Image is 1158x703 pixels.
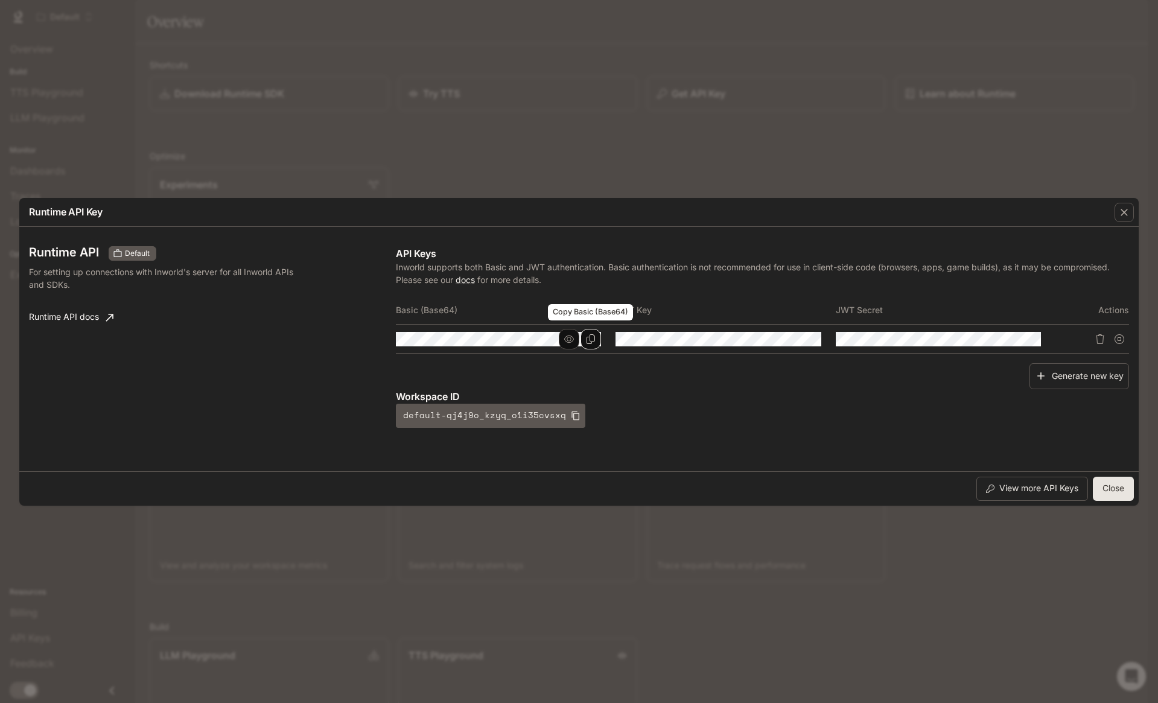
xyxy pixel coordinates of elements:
button: Close [1093,477,1134,501]
p: Inworld supports both Basic and JWT authentication. Basic authentication is not recommended for u... [396,261,1129,286]
a: Runtime API docs [24,305,118,329]
th: JWT Key [616,296,836,325]
th: JWT Secret [836,296,1056,325]
button: View more API Keys [976,477,1088,501]
button: Delete API key [1090,329,1110,349]
button: Copy Basic (Base64) [581,329,601,349]
div: Copy Basic (Base64) [548,304,633,320]
h3: Runtime API [29,246,99,258]
a: docs [456,275,475,285]
button: default-qj4j9o_kzyq_o1i35cvsxq [396,404,585,428]
th: Actions [1055,296,1129,325]
p: For setting up connections with Inworld's server for all Inworld APIs and SDKs. [29,266,297,291]
span: Default [120,248,154,259]
p: Runtime API Key [29,205,103,219]
th: Basic (Base64) [396,296,616,325]
div: These keys will apply to your current workspace only [109,246,156,261]
p: Workspace ID [396,389,1129,404]
button: Suspend API key [1110,329,1129,349]
p: API Keys [396,246,1129,261]
button: Generate new key [1029,363,1129,389]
